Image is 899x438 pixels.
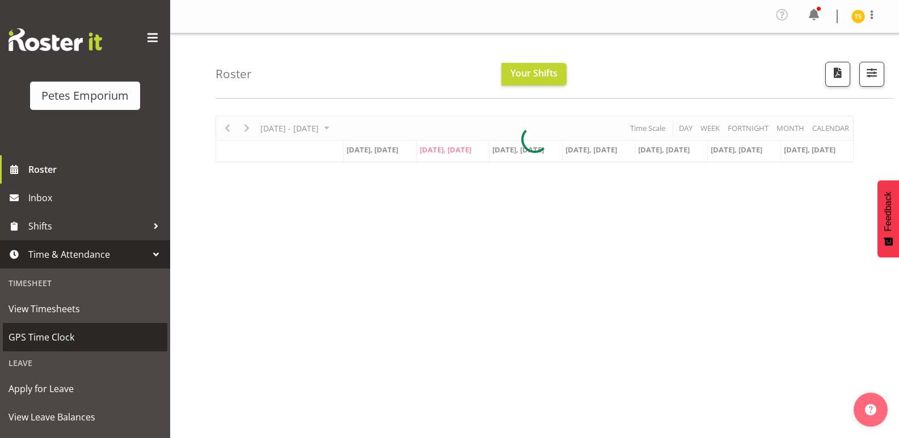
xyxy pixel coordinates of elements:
[877,180,899,257] button: Feedback - Show survey
[28,189,164,206] span: Inbox
[865,404,876,415] img: help-xxl-2.png
[859,62,884,87] button: Filter Shifts
[3,295,167,323] a: View Timesheets
[883,192,893,231] span: Feedback
[501,63,567,86] button: Your Shifts
[9,329,162,346] span: GPS Time Clock
[216,67,252,80] h4: Roster
[28,161,164,178] span: Roster
[9,300,162,317] span: View Timesheets
[9,380,162,397] span: Apply for Leave
[9,409,162,426] span: View Leave Balances
[825,62,850,87] button: Download a PDF of the roster according to the set date range.
[28,218,147,235] span: Shifts
[3,323,167,351] a: GPS Time Clock
[851,10,865,23] img: tamara-straker11292.jpg
[3,403,167,431] a: View Leave Balances
[3,375,167,403] a: Apply for Leave
[41,87,129,104] div: Petes Emporium
[3,271,167,295] div: Timesheet
[510,67,558,79] span: Your Shifts
[9,28,102,51] img: Rosterit website logo
[3,351,167,375] div: Leave
[28,246,147,263] span: Time & Attendance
